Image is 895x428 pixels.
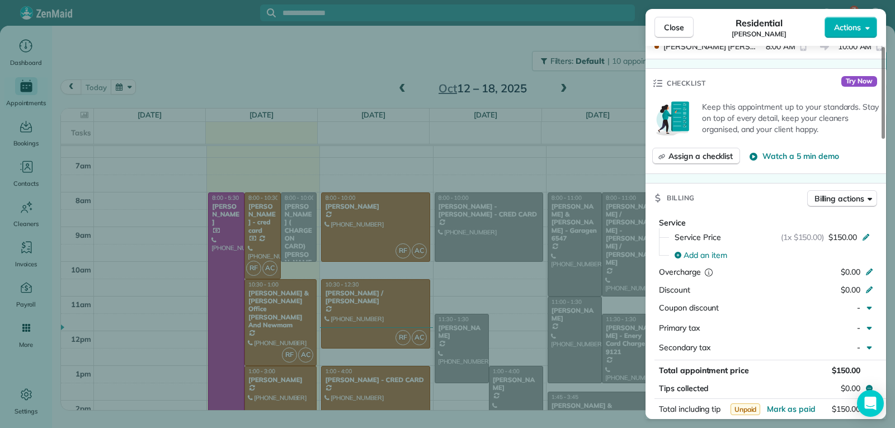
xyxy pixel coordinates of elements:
span: Billing [667,192,695,204]
p: Keep this appointment up to your standards. Stay on top of every detail, keep your cleaners organ... [702,101,879,135]
button: Assign a checklist [652,148,740,164]
span: (1x $150.00) [781,232,825,243]
span: $150.00 [828,232,857,243]
span: $150.00 [832,365,860,375]
span: Coupon discount [659,303,719,313]
span: Discount [659,285,690,295]
span: Checklist [667,78,706,89]
span: Mark as paid [767,404,816,414]
span: Watch a 5 min demo [762,150,839,162]
span: - [857,342,860,352]
span: $0.00 [841,383,860,394]
button: Add an item [668,246,877,264]
span: [PERSON_NAME] [732,30,786,39]
span: Primary tax [659,323,700,333]
span: Tips collected [659,383,709,394]
span: Unpaid [731,403,761,415]
span: Service Price [675,232,721,243]
button: Close [654,17,694,38]
span: - [857,303,860,313]
span: Service [659,218,686,228]
span: Residential [736,16,783,30]
span: - [857,323,860,333]
span: Total including tip [659,404,720,414]
span: Assign a checklist [668,150,733,162]
span: [PERSON_NAME] [PERSON_NAME] [663,41,761,52]
span: $0.00 [841,267,860,277]
button: Tips collected$0.00 [654,380,877,396]
span: Total appointment price [659,365,749,375]
button: Service Price(1x $150.00)$150.00 [668,228,877,246]
button: Watch a 5 min demo [749,150,839,162]
span: Close [664,22,684,33]
div: Open Intercom Messenger [857,390,884,417]
span: $150.00 [832,404,860,414]
div: Overcharge [659,266,756,278]
span: Try Now [841,76,877,87]
span: Add an item [684,250,727,261]
span: $0.00 [841,285,860,295]
span: Billing actions [814,193,864,204]
span: 10:00 AM [838,41,872,52]
span: 8:00 AM [766,41,795,52]
button: Mark as paid [767,403,816,415]
span: Actions [834,22,861,33]
span: Secondary tax [659,342,710,352]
